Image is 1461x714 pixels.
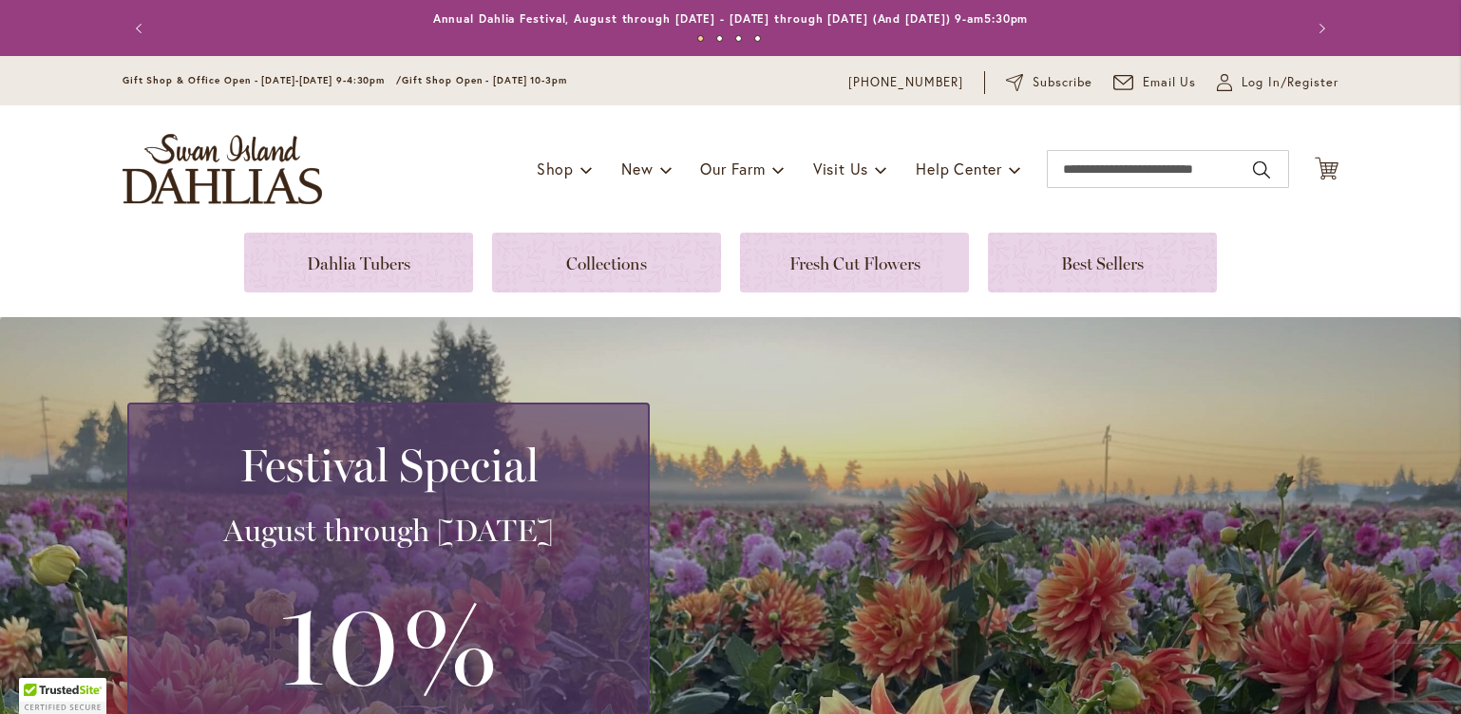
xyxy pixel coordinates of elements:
[433,11,1029,26] a: Annual Dahlia Festival, August through [DATE] - [DATE] through [DATE] (And [DATE]) 9-am5:30pm
[123,134,322,204] a: store logo
[1242,73,1338,92] span: Log In/Register
[716,35,723,42] button: 2 of 4
[700,159,765,178] span: Our Farm
[916,159,1002,178] span: Help Center
[1217,73,1338,92] a: Log In/Register
[152,512,625,550] h3: August through [DATE]
[848,73,963,92] a: [PHONE_NUMBER]
[697,35,704,42] button: 1 of 4
[1143,73,1197,92] span: Email Us
[123,74,402,86] span: Gift Shop & Office Open - [DATE]-[DATE] 9-4:30pm /
[152,439,625,492] h2: Festival Special
[1300,9,1338,47] button: Next
[1113,73,1197,92] a: Email Us
[621,159,653,178] span: New
[123,9,161,47] button: Previous
[735,35,742,42] button: 3 of 4
[813,159,868,178] span: Visit Us
[1033,73,1092,92] span: Subscribe
[537,159,574,178] span: Shop
[1006,73,1092,92] a: Subscribe
[402,74,567,86] span: Gift Shop Open - [DATE] 10-3pm
[754,35,761,42] button: 4 of 4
